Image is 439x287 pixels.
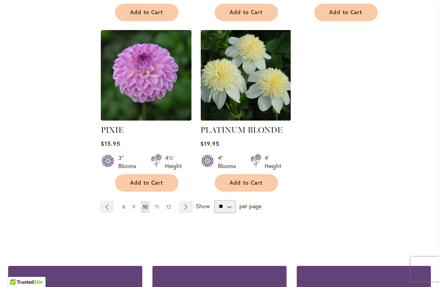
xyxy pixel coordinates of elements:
a: 12 [164,201,173,213]
span: Add to Cart [329,9,363,16]
span: 9 [133,204,135,210]
div: 3" Blooms [118,154,141,170]
button: Add to Cart [115,174,178,192]
span: Add to Cart [130,179,163,186]
iframe: Launch Accessibility Center [6,258,29,281]
div: 4" Blooms [218,154,241,170]
a: 9 [130,201,137,213]
button: Add to Cart [215,4,278,21]
div: 4½' Height [165,154,182,170]
span: 8 [122,204,125,210]
span: 10 [143,204,148,210]
span: 11 [155,204,159,210]
button: Add to Cart [314,4,378,21]
span: $19.95 [200,140,219,147]
a: PLATINUM BLONDE [200,114,291,122]
a: 8 [120,201,127,213]
div: 4' Height [265,154,281,170]
button: Add to Cart [215,174,278,192]
img: PLATINUM BLONDE [200,30,291,121]
span: Add to Cart [130,9,163,16]
a: 11 [153,201,161,213]
span: Add to Cart [230,179,263,186]
span: 12 [166,204,171,210]
span: Add to Cart [230,9,263,16]
span: per page [239,202,261,209]
a: PIXIE [101,114,191,122]
a: PLATINUM BLONDE [200,125,283,135]
button: Add to Cart [115,4,178,21]
a: PIXIE [101,125,124,135]
span: $15.95 [101,140,120,147]
span: Show [196,202,210,209]
img: PIXIE [101,30,191,121]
